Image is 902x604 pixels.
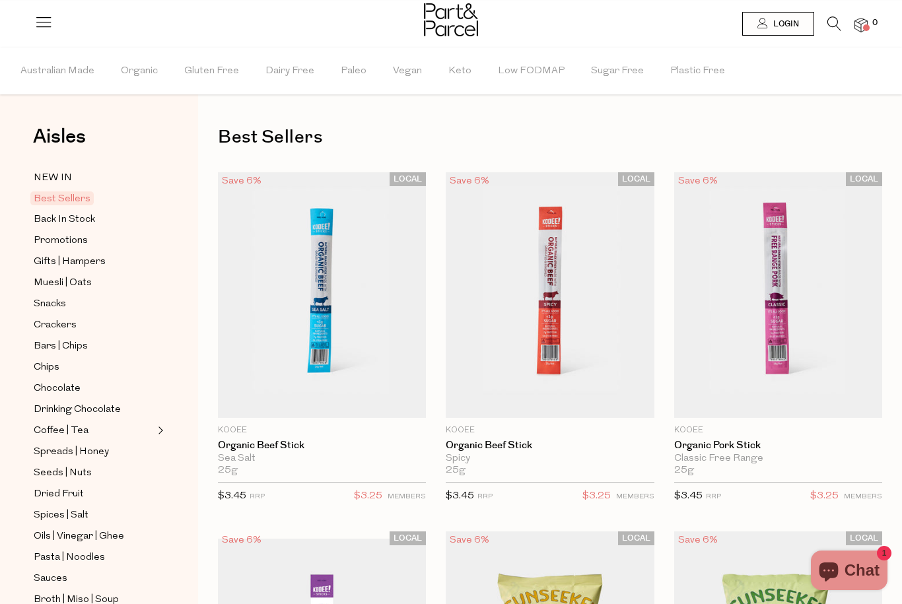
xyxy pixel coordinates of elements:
[706,493,721,500] small: RRP
[30,191,94,205] span: Best Sellers
[33,122,86,151] span: Aisles
[218,172,265,190] div: Save 6%
[674,465,694,477] span: 25g
[34,486,154,502] a: Dried Fruit
[34,380,154,397] a: Chocolate
[34,211,154,228] a: Back In Stock
[218,491,246,501] span: $3.45
[218,465,238,477] span: 25g
[34,253,154,270] a: Gifts | Hampers
[846,531,882,545] span: LOCAL
[446,424,654,436] p: KOOEE
[446,172,493,190] div: Save 6%
[670,48,725,94] span: Plastic Free
[121,48,158,94] span: Organic
[674,491,703,501] span: $3.45
[34,487,84,502] span: Dried Fruit
[155,422,164,438] button: Expand/Collapse Coffee | Tea
[674,424,882,436] p: KOOEE
[446,491,474,501] span: $3.45
[674,172,722,190] div: Save 6%
[34,570,154,587] a: Sauces
[477,493,493,500] small: RRP
[34,529,124,545] span: Oils | Vinegar | Ghee
[390,172,426,186] span: LOCAL
[446,531,493,549] div: Save 6%
[424,3,478,36] img: Part&Parcel
[591,48,644,94] span: Sugar Free
[34,170,72,186] span: NEW IN
[34,275,154,291] a: Muesli | Oats
[33,127,86,160] a: Aisles
[446,453,654,465] div: Spicy
[250,493,265,500] small: RRP
[34,444,109,460] span: Spreads | Honey
[34,508,88,523] span: Spices | Salt
[807,551,891,593] inbox-online-store-chat: Shopify online store chat
[218,531,265,549] div: Save 6%
[341,48,366,94] span: Paleo
[218,424,426,436] p: KOOEE
[34,296,154,312] a: Snacks
[446,440,654,452] a: Organic Beef Stick
[34,549,154,566] a: Pasta | Noodles
[34,402,121,418] span: Drinking Chocolate
[34,338,154,354] a: Bars | Chips
[34,339,88,354] span: Bars | Chips
[846,172,882,186] span: LOCAL
[810,488,839,505] span: $3.25
[854,18,868,32] a: 0
[34,423,88,439] span: Coffee | Tea
[446,465,466,477] span: 25g
[34,550,105,566] span: Pasta | Noodles
[34,465,154,481] a: Seeds | Nuts
[34,359,154,376] a: Chips
[34,381,81,397] span: Chocolate
[34,233,88,249] span: Promotions
[34,571,67,587] span: Sauces
[674,440,882,452] a: Organic Pork Stick
[34,422,154,439] a: Coffee | Tea
[869,17,881,29] span: 0
[218,122,882,152] h1: Best Sellers
[34,232,154,249] a: Promotions
[770,18,799,30] span: Login
[34,528,154,545] a: Oils | Vinegar | Ghee
[616,493,654,500] small: MEMBERS
[218,172,426,418] img: Organic Beef Stick
[618,172,654,186] span: LOCAL
[34,465,92,481] span: Seeds | Nuts
[218,440,426,452] a: Organic Beef Stick
[218,453,426,465] div: Sea Salt
[34,254,106,270] span: Gifts | Hampers
[582,488,611,505] span: $3.25
[674,531,722,549] div: Save 6%
[34,317,154,333] a: Crackers
[446,172,654,418] img: Organic Beef Stick
[265,48,314,94] span: Dairy Free
[448,48,471,94] span: Keto
[674,453,882,465] div: Classic Free Range
[844,493,882,500] small: MEMBERS
[184,48,239,94] span: Gluten Free
[354,488,382,505] span: $3.25
[34,296,66,312] span: Snacks
[34,360,59,376] span: Chips
[390,531,426,545] span: LOCAL
[34,318,77,333] span: Crackers
[674,172,882,418] img: Organic Pork Stick
[34,507,154,523] a: Spices | Salt
[498,48,565,94] span: Low FODMAP
[20,48,94,94] span: Australian Made
[742,12,814,36] a: Login
[34,170,154,186] a: NEW IN
[34,401,154,418] a: Drinking Chocolate
[34,191,154,207] a: Best Sellers
[34,444,154,460] a: Spreads | Honey
[34,212,95,228] span: Back In Stock
[393,48,422,94] span: Vegan
[34,275,92,291] span: Muesli | Oats
[388,493,426,500] small: MEMBERS
[618,531,654,545] span: LOCAL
